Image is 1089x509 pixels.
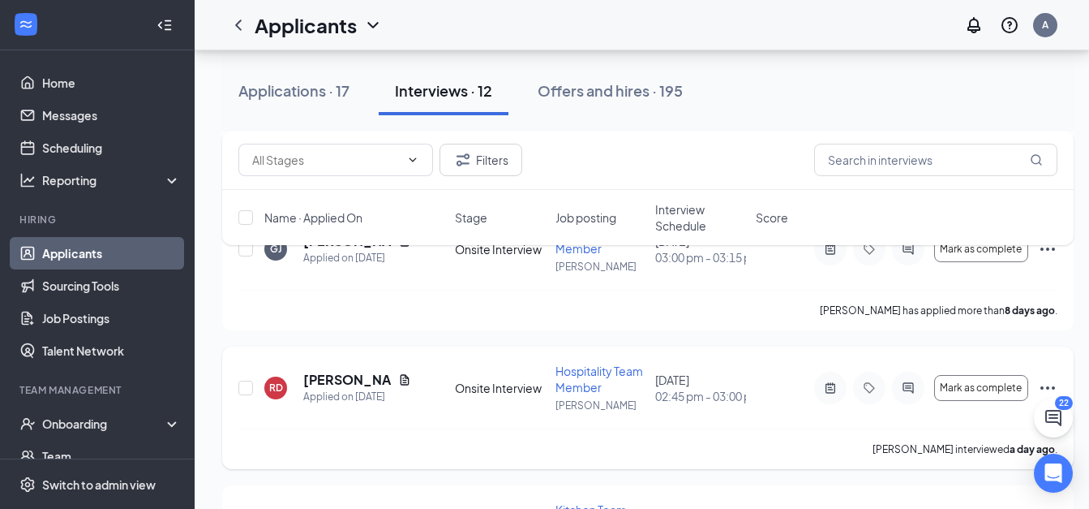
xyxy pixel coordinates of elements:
[555,399,646,412] p: [PERSON_NAME]
[363,15,383,35] svg: ChevronDown
[820,304,1057,317] p: [PERSON_NAME] has applied more than .
[453,150,473,170] svg: Filter
[821,382,840,395] svg: ActiveNote
[42,132,181,164] a: Scheduling
[555,364,643,395] span: Hospitality Team Member
[229,15,248,35] svg: ChevronLeft
[42,302,181,334] a: Job Postings
[756,209,788,226] span: Score
[42,67,181,99] a: Home
[42,99,181,132] a: Messages
[19,172,36,188] svg: Analysis
[406,153,419,166] svg: ChevronDown
[655,201,746,234] span: Interview Schedule
[42,416,167,432] div: Onboarding
[455,209,487,226] span: Stage
[934,375,1028,401] button: Mark as complete
[398,373,411,386] svg: Document
[19,477,36,493] svg: Settings
[42,334,181,367] a: Talent Network
[42,237,181,270] a: Applicants
[940,382,1022,394] span: Mark as complete
[1042,18,1048,32] div: A
[395,80,492,101] div: Interviews · 12
[252,151,400,169] input: All Stages
[1000,15,1019,35] svg: QuestionInfo
[19,383,178,397] div: Team Management
[1044,408,1063,428] svg: ChatActive
[303,371,392,389] h5: [PERSON_NAME]
[655,372,746,404] div: [DATE]
[18,16,34,32] svg: WorkstreamLogo
[264,209,362,226] span: Name · Applied On
[19,416,36,432] svg: UserCheck
[1038,378,1057,398] svg: Ellipses
[1034,399,1073,438] button: ChatActive
[1010,443,1055,455] b: a day ago
[655,388,746,404] span: 02:45 pm - 03:00 pm
[1055,396,1073,410] div: 22
[42,477,156,493] div: Switch to admin view
[814,144,1057,176] input: Search in interviews
[19,213,178,226] div: Hiring
[42,440,181,472] a: Team
[555,260,646,274] p: [PERSON_NAME]
[238,80,349,101] div: Applications · 17
[964,15,984,35] svg: Notifications
[1005,304,1055,317] b: 8 days ago
[156,17,173,33] svg: Collapse
[538,80,683,101] div: Offers and hires · 195
[860,382,879,395] svg: Tag
[1034,454,1073,493] div: Open Intercom Messenger
[1030,153,1043,166] svg: MagnifyingGlass
[455,380,546,396] div: Onsite Interview
[439,144,522,176] button: Filter Filters
[555,209,616,226] span: Job posting
[872,442,1057,456] p: [PERSON_NAME] interviewed .
[269,381,283,395] div: RD
[898,382,918,395] svg: ActiveChat
[42,172,182,188] div: Reporting
[42,270,181,302] a: Sourcing Tools
[303,389,411,405] div: Applied on [DATE]
[255,11,357,39] h1: Applicants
